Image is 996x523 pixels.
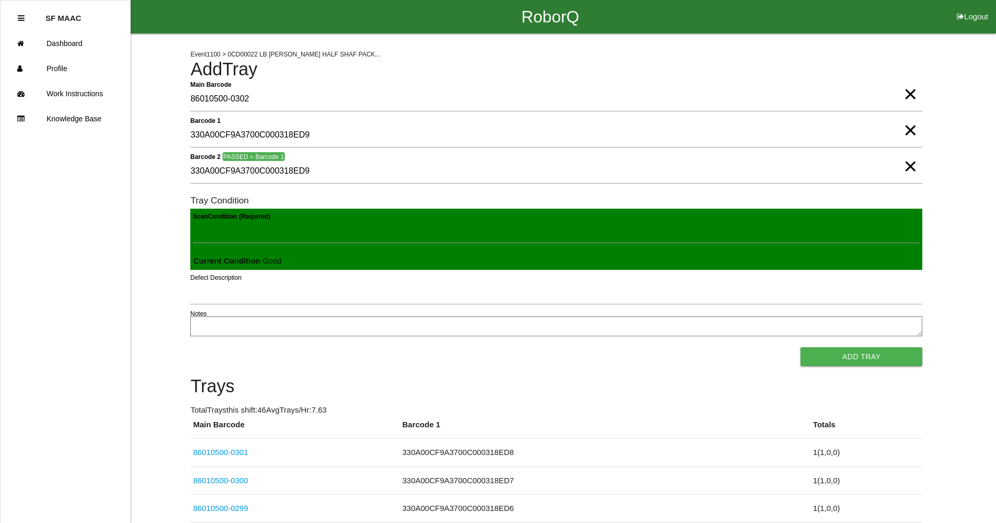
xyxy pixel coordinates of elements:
[399,419,810,439] th: Barcode 1
[190,153,221,160] b: Barcode 2
[190,81,232,88] b: Main Barcode
[190,419,399,439] th: Main Barcode
[193,213,270,220] b: Scan Condition (Required)
[190,117,221,124] b: Barcode 1
[903,109,917,130] span: Clear Input
[190,309,207,319] label: Notes
[399,439,810,467] td: 330A00CF9A3700C000318ED8
[399,467,810,495] td: 330A00CF9A3700C000318ED7
[190,51,380,58] span: Event 1100 > 0CD00022 LB [PERSON_NAME] HALF SHAF PACK...
[193,256,260,265] b: Current Condition
[18,6,25,31] div: Close
[1,56,130,81] a: Profile
[190,196,922,206] h6: Tray Condition
[800,347,922,366] button: Add Tray
[190,273,242,282] label: Defect Description
[190,404,922,416] p: Total Trays this shift: 46 Avg Trays /Hr: 7.63
[1,106,130,131] a: Knowledge Base
[190,87,922,111] input: Required
[193,256,281,265] span: : Good
[190,60,922,79] h4: Add Tray
[45,6,81,22] p: SF MAAC
[810,419,923,439] th: Totals
[193,448,248,457] a: 86010500-0301
[903,145,917,166] span: Clear Input
[903,73,917,94] span: Clear Input
[193,476,248,485] a: 86010500-0300
[190,377,922,396] h4: Trays
[810,439,923,467] td: 1 ( 1 , 0 , 0 )
[1,31,130,56] a: Dashboard
[810,467,923,495] td: 1 ( 1 , 0 , 0 )
[193,504,248,513] a: 86010500-0299
[810,495,923,523] td: 1 ( 1 , 0 , 0 )
[223,152,285,161] span: PASSED = Barcode 1
[399,495,810,523] td: 330A00CF9A3700C000318ED6
[1,81,130,106] a: Work Instructions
